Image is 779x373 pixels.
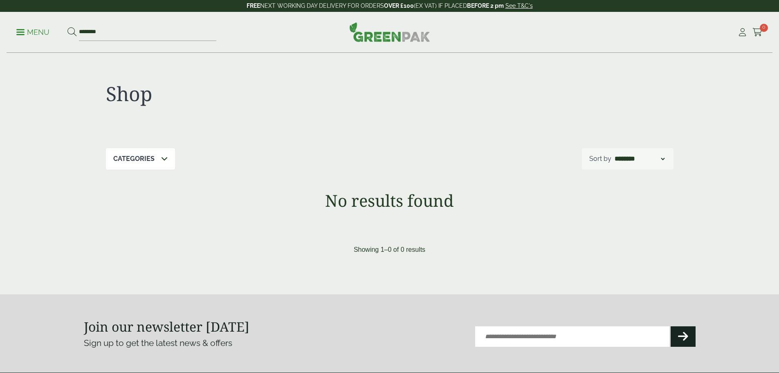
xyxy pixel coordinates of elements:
span: 0 [760,24,768,32]
p: Menu [16,27,49,37]
a: Menu [16,27,49,36]
h1: No results found [84,191,696,210]
select: Shop order [613,154,666,164]
p: Sign up to get the latest news & offers [84,337,359,350]
p: Showing 1–0 of 0 results [354,245,425,255]
strong: OVER £100 [384,2,414,9]
a: See T&C's [505,2,533,9]
strong: BEFORE 2 pm [467,2,504,9]
i: Cart [752,28,763,36]
p: Sort by [589,154,611,164]
p: Categories [113,154,155,164]
strong: Join our newsletter [DATE] [84,318,249,335]
h1: Shop [106,82,390,106]
i: My Account [737,28,748,36]
strong: FREE [247,2,260,9]
img: GreenPak Supplies [349,22,430,42]
a: 0 [752,26,763,38]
